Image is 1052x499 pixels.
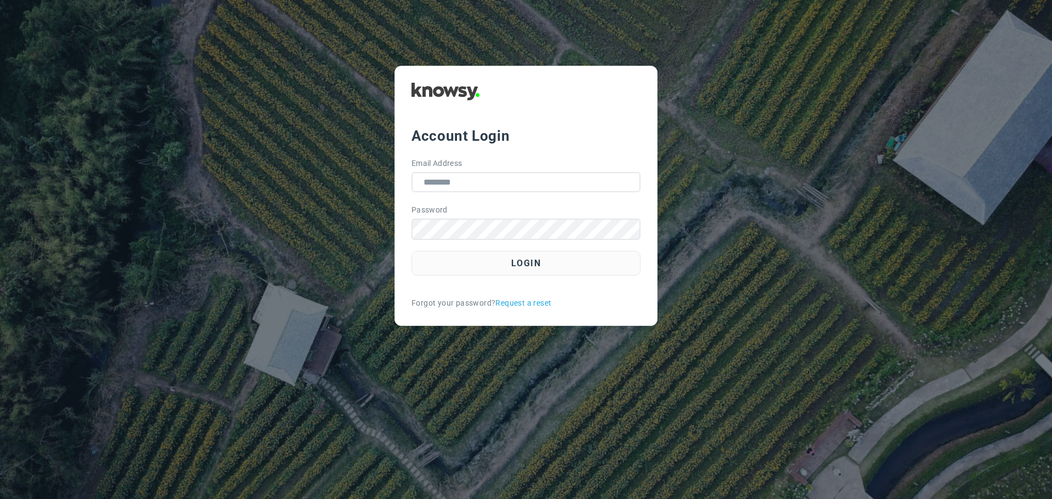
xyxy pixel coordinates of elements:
[495,297,551,309] a: Request a reset
[411,204,448,216] label: Password
[411,251,641,276] button: Login
[411,297,641,309] div: Forgot your password?
[411,158,462,169] label: Email Address
[411,126,641,146] div: Account Login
